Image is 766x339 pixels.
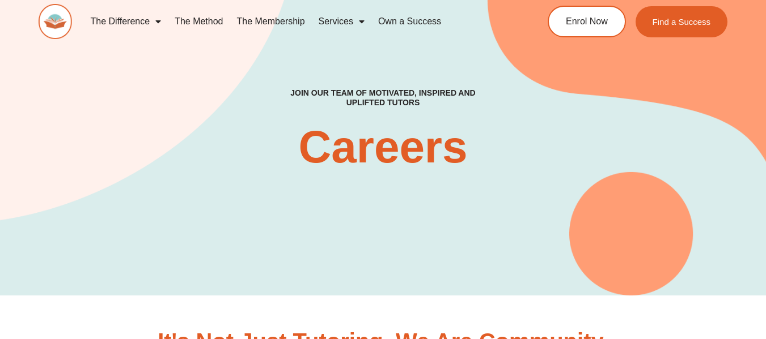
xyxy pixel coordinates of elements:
a: Enrol Now [548,6,626,37]
a: Own a Success [371,8,448,35]
a: The Method [168,8,230,35]
span: Find a Success [653,18,711,26]
nav: Menu [83,8,508,35]
a: The Difference [83,8,168,35]
a: Services [312,8,371,35]
span: Enrol Now [566,17,608,26]
a: Find a Success [636,6,728,37]
h4: Join our team of motivated, inspired and uplifted tutors​ [281,88,485,108]
h2: Careers [227,125,539,170]
a: The Membership [230,8,312,35]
